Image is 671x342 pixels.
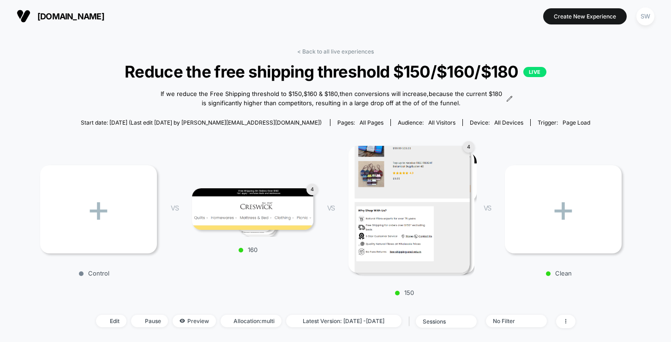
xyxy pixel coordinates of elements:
div: 4 [463,141,474,153]
button: SW [634,7,657,26]
span: | [406,315,416,328]
div: Audience: [398,119,455,126]
span: Edit [96,315,126,327]
p: Clean [500,270,617,277]
span: Preview [173,315,216,327]
div: No Filter [493,318,530,324]
span: Reduce the free shipping threshold $150/$160/$180 [70,62,601,81]
div: 4 [306,184,318,195]
p: 160 [187,246,309,253]
button: Create New Experience [543,8,627,24]
span: If we reduce the Free Shipping threshold to $150,$160 & $180,then conversions will increase,becau... [158,90,504,108]
a: < Back to all live experiences [297,48,374,55]
span: all devices [494,119,523,126]
div: Trigger: [538,119,590,126]
div: sessions [423,318,460,325]
span: VS [327,204,335,212]
div: + [40,165,157,253]
span: All Visitors [428,119,455,126]
span: Latest Version: [DATE] - [DATE] [286,315,401,327]
span: Pause [131,315,168,327]
img: 150 main [348,146,470,273]
img: Visually logo [17,9,30,23]
span: Start date: [DATE] (Last edit [DATE] by [PERSON_NAME][EMAIL_ADDRESS][DOMAIN_NAME]) [81,119,322,126]
p: LIVE [523,67,546,77]
p: 150 [344,289,465,296]
div: + [505,165,622,253]
span: Page Load [563,119,590,126]
span: Device: [462,119,530,126]
img: 160 main [192,188,313,230]
span: Allocation: multi [221,315,282,327]
span: all pages [359,119,383,126]
span: [DOMAIN_NAME] [37,12,104,21]
div: SW [636,7,654,25]
p: Control [36,270,152,277]
div: Pages: [337,119,383,126]
button: [DOMAIN_NAME] [14,9,107,24]
span: VS [171,204,178,212]
span: VS [484,204,491,212]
